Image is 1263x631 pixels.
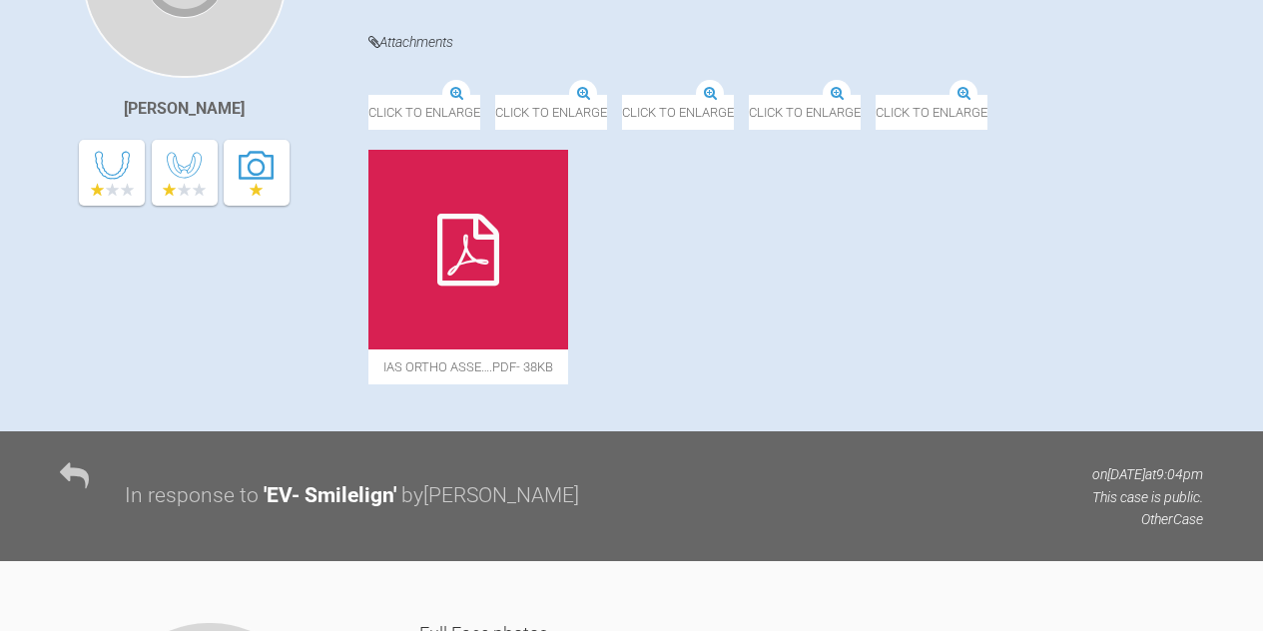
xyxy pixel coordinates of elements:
[124,96,245,122] div: [PERSON_NAME]
[368,349,568,384] span: IAS ortho asse….pdf - 38KB
[1092,486,1203,508] p: This case is public.
[876,95,987,130] span: Click to enlarge
[368,95,480,130] span: Click to enlarge
[1092,463,1203,485] p: on [DATE] at 9:04pm
[1092,508,1203,530] p: Other Case
[125,479,259,513] div: In response to
[401,479,579,513] div: by [PERSON_NAME]
[495,95,607,130] span: Click to enlarge
[264,479,396,513] div: ' EV- Smilelign '
[368,30,1203,55] h4: Attachments
[622,95,734,130] span: Click to enlarge
[749,95,861,130] span: Click to enlarge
